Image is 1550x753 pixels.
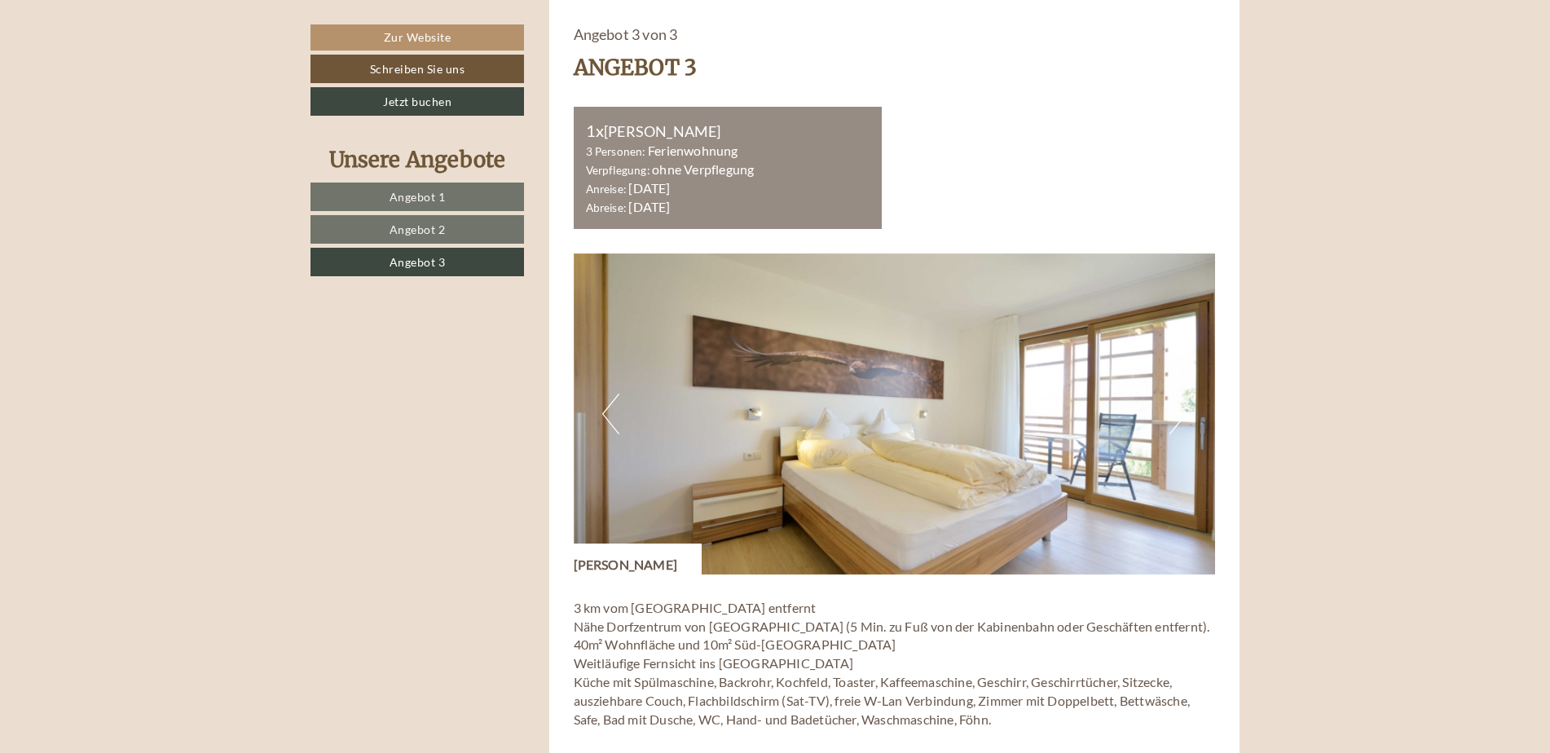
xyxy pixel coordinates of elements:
b: Ferienwohnung [648,143,738,158]
span: Angebot 1 [390,190,446,204]
div: Angebot 3 [574,52,698,82]
img: image [574,253,1216,575]
p: 3 km vom [GEOGRAPHIC_DATA] entfernt Nähe Dorfzentrum von [GEOGRAPHIC_DATA] (5 Min. zu Fuß von der... [574,599,1216,729]
small: Verpflegung: [586,164,650,177]
a: Jetzt buchen [310,87,524,116]
small: 3 Personen: [586,145,645,158]
b: [DATE] [628,180,670,196]
div: Unsere Angebote [310,144,524,174]
b: 1x [586,121,604,140]
button: Senden [553,429,642,458]
b: [DATE] [628,199,670,214]
small: Anreise: [586,183,627,196]
small: Abreise: [586,201,627,214]
div: Sie [386,48,617,61]
span: Angebot 3 [390,255,446,269]
b: ohne Verpflegung [652,161,754,177]
a: Zur Website [310,24,524,51]
div: [DATE] [290,13,351,41]
div: [PERSON_NAME] [574,544,702,575]
button: Previous [602,394,619,434]
div: Guten Tag, wie können wir Ihnen helfen? [378,45,629,95]
div: [PERSON_NAME] [586,119,870,143]
span: Angebot 3 von 3 [574,25,678,43]
small: 15:30 [386,80,617,91]
button: Next [1169,394,1187,434]
span: Angebot 2 [390,222,446,236]
a: Schreiben Sie uns [310,55,524,83]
